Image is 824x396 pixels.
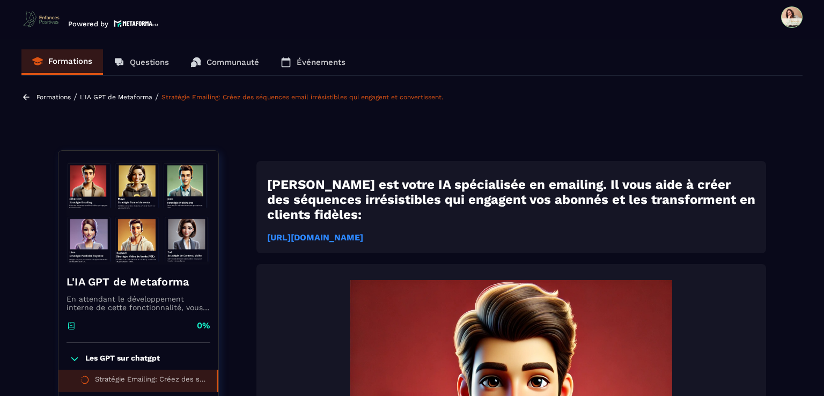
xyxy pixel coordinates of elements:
[197,320,210,332] p: 0%
[297,57,345,67] p: Événements
[95,375,206,387] div: Stratégie Emailing: Créez des séquences email irrésistibles qui engagent et convertissent.
[114,19,159,28] img: logo
[267,232,363,243] a: [URL][DOMAIN_NAME]
[67,295,210,312] p: En attendant le développement interne de cette fonctionnalité, vous pouvez déjà l’utiliser avec C...
[21,11,60,28] img: logo-branding
[103,49,180,75] a: Questions
[85,354,160,364] p: Les GPT sur chatgpt
[73,92,77,102] span: /
[67,159,210,266] img: banner
[270,49,356,75] a: Événements
[36,93,71,101] a: Formations
[155,92,159,102] span: /
[130,57,169,67] p: Questions
[80,93,152,101] a: L'IA GPT de Metaforma
[161,93,443,101] a: Stratégie Emailing: Créez des séquences email irrésistibles qui engagent et convertissent.
[68,20,108,28] p: Powered by
[21,49,103,75] a: Formations
[180,49,270,75] a: Communauté
[267,177,755,222] strong: [PERSON_NAME] est votre IA spécialisée en emailing. Il vous aide à créer des séquences irrésistib...
[67,274,210,289] h4: L'IA GPT de Metaforma
[48,56,92,66] p: Formations
[207,57,259,67] p: Communauté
